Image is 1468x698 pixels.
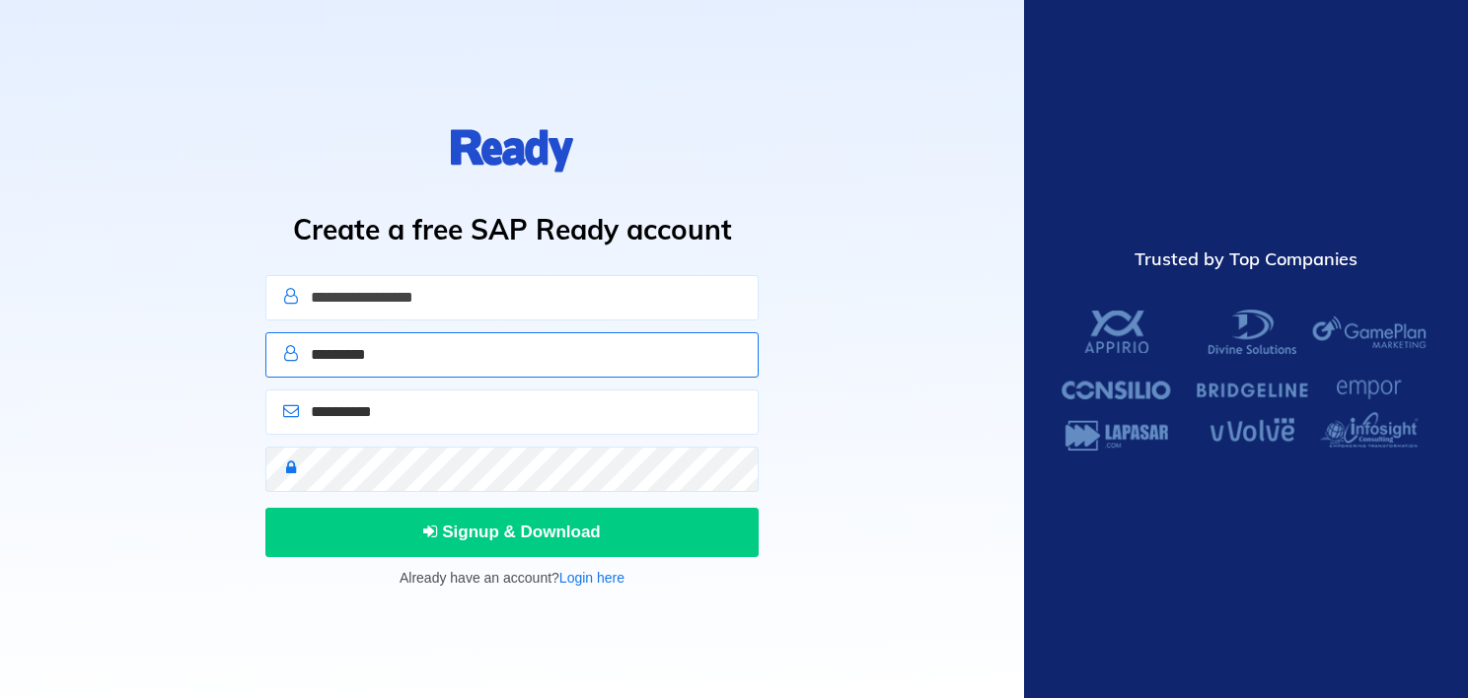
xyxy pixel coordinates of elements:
[1059,246,1433,272] div: Trusted by Top Companies
[423,523,601,541] span: Signup & Download
[265,567,759,589] p: Already have an account?
[559,570,624,586] a: Login here
[258,209,766,250] h1: Create a free SAP Ready account
[451,124,573,177] img: logo
[1059,307,1433,452] img: SAP Ready Customers
[265,508,759,557] button: Signup & Download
